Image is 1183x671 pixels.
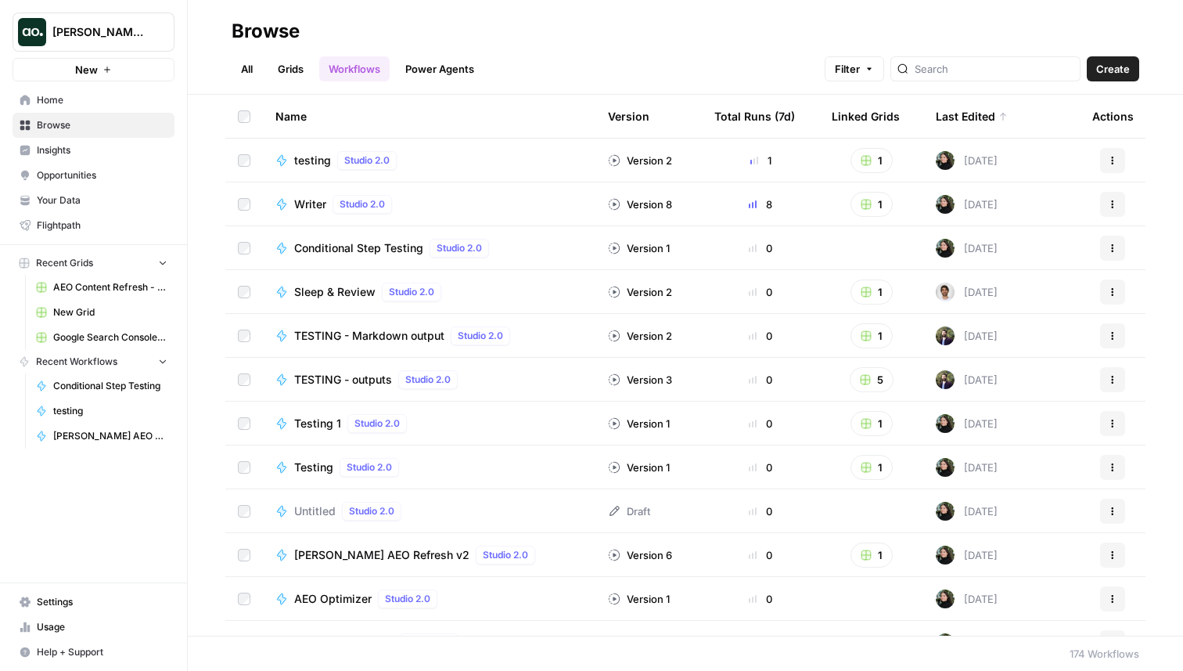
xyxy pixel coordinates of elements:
[294,547,469,563] span: [PERSON_NAME] AEO Refresh v2
[294,372,392,388] span: TESTING - outputs
[936,195,998,214] div: [DATE]
[13,163,174,188] a: Opportunities
[13,138,174,163] a: Insights
[13,188,174,213] a: Your Data
[13,58,174,81] button: New
[608,328,672,344] div: Version 2
[936,151,955,170] img: eoqc67reg7z2luvnwhy7wyvdqmsw
[53,379,167,393] span: Conditional Step Testing
[29,424,174,449] a: [PERSON_NAME] AEO Refresh v1
[37,118,167,132] span: Browse
[396,56,484,81] a: Power Agents
[714,372,807,388] div: 0
[850,323,893,348] button: 1
[294,153,331,168] span: testing
[714,95,795,138] div: Total Runs (7d)
[354,417,400,431] span: Studio 2.0
[850,192,893,217] button: 1
[294,460,333,475] span: Testing
[275,326,583,345] a: TESTING - Markdown outputStudio 2.0
[915,61,1073,77] input: Search
[936,546,955,565] img: eoqc67reg7z2luvnwhy7wyvdqmsw
[936,370,955,389] img: 4dqwcgipae5fdwxp9v51u2818epj
[608,591,670,607] div: Version 1
[294,503,336,519] span: Untitled
[294,197,326,212] span: Writer
[850,367,894,392] button: 5
[75,62,98,78] span: New
[37,595,167,609] span: Settings
[36,256,93,270] span: Recent Grids
[608,95,649,138] div: Version
[850,543,893,568] button: 1
[13,251,174,275] button: Recent Grids
[936,326,955,345] img: 4dqwcgipae5fdwxp9v51u2818epj
[53,305,167,319] span: New Grid
[714,284,807,300] div: 0
[13,350,174,373] button: Recent Workflows
[275,458,583,477] a: TestingStudio 2.0
[29,325,174,350] a: Google Search Console Demo
[268,56,313,81] a: Grids
[36,355,117,369] span: Recent Workflows
[608,460,670,475] div: Version 1
[936,239,998,258] div: [DATE]
[232,19,300,44] div: Browse
[344,153,390,168] span: Studio 2.0
[936,95,1008,138] div: Last Edited
[37,218,167,233] span: Flightpath
[850,280,893,305] button: 1
[1096,61,1130,77] span: Create
[608,284,672,300] div: Version 2
[936,502,998,521] div: [DATE]
[936,633,998,652] div: [DATE]
[714,197,807,212] div: 8
[405,373,451,387] span: Studio 2.0
[29,275,174,300] a: AEO Content Refresh - Testing
[1087,56,1139,81] button: Create
[936,414,955,433] img: eoqc67reg7z2luvnwhy7wyvdqmsw
[53,330,167,345] span: Google Search Console Demo
[275,633,583,652] a: Get Search VolumeStudio 2.0
[53,404,167,418] span: testing
[275,370,583,389] a: TESTING - outputsStudio 2.0
[714,547,807,563] div: 0
[850,455,893,480] button: 1
[29,399,174,424] a: testing
[29,300,174,325] a: New Grid
[936,283,998,301] div: [DATE]
[608,547,672,563] div: Version 6
[936,458,955,477] img: eoqc67reg7z2luvnwhy7wyvdqmsw
[936,151,998,170] div: [DATE]
[936,239,955,258] img: eoqc67reg7z2luvnwhy7wyvdqmsw
[608,635,672,651] div: Version 5
[319,56,390,81] a: Workflows
[936,195,955,214] img: eoqc67reg7z2luvnwhy7wyvdqmsw
[1092,95,1134,138] div: Actions
[13,640,174,665] button: Help + Support
[1070,646,1139,662] div: 174 Workflows
[13,113,174,138] a: Browse
[37,193,167,207] span: Your Data
[275,239,583,258] a: Conditional Step TestingStudio 2.0
[18,18,46,46] img: Justina testing Logo
[825,56,884,81] button: Filter
[437,241,482,255] span: Studio 2.0
[936,502,955,521] img: eoqc67reg7z2luvnwhy7wyvdqmsw
[275,151,583,170] a: testingStudio 2.0
[608,503,650,519] div: Draft
[53,429,167,443] span: [PERSON_NAME] AEO Refresh v1
[294,328,444,344] span: TESTING - Markdown output
[714,460,807,475] div: 0
[714,416,807,431] div: 0
[275,414,583,433] a: Testing 1Studio 2.0
[389,285,434,299] span: Studio 2.0
[714,328,807,344] div: 0
[936,590,998,608] div: [DATE]
[714,503,807,519] div: 0
[850,148,893,173] button: 1
[53,280,167,294] span: AEO Content Refresh - Testing
[608,416,670,431] div: Version 1
[714,240,807,256] div: 0
[275,590,583,608] a: AEO OptimizerStudio 2.0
